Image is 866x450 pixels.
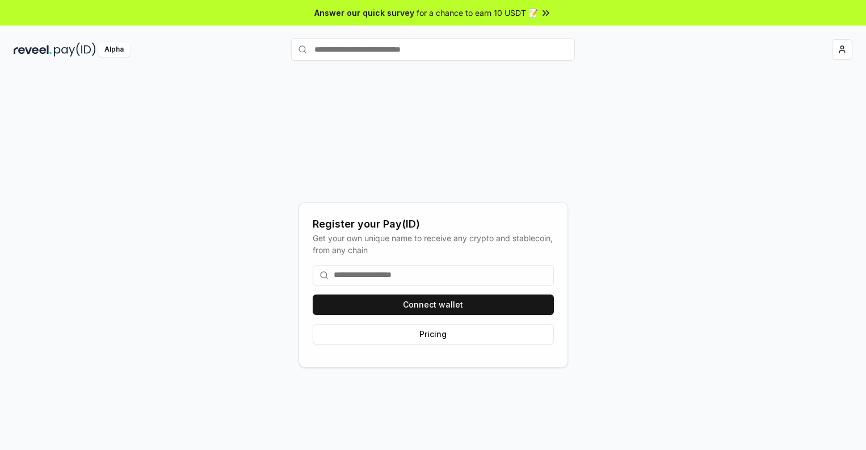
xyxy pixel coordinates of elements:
img: pay_id [54,43,96,57]
button: Pricing [313,324,554,344]
div: Get your own unique name to receive any crypto and stablecoin, from any chain [313,232,554,256]
span: for a chance to earn 10 USDT 📝 [417,7,538,19]
div: Alpha [98,43,130,57]
div: Register your Pay(ID) [313,216,554,232]
button: Connect wallet [313,295,554,315]
img: reveel_dark [14,43,52,57]
span: Answer our quick survey [314,7,414,19]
